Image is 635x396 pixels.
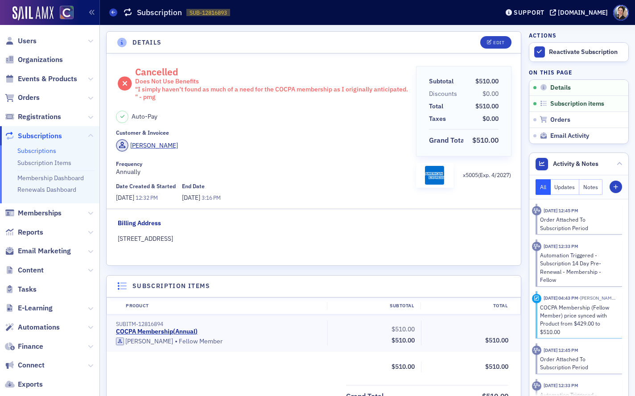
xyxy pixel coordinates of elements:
[429,135,467,146] div: Grand Total
[475,102,499,110] span: $510.00
[18,342,43,351] span: Finance
[5,342,43,351] a: Finance
[116,321,321,327] div: SUBITM-12816894
[135,86,410,101] div: "I simply haven’t found as much of a need for the COCPA membership as I originally anticipated. "...
[17,186,76,194] a: Renewals Dashboard
[18,36,37,46] span: Users
[540,215,616,232] div: Order Attached To Subscription Period
[202,194,221,201] span: 3:16 PM
[549,48,624,56] div: Reactivate Subscription
[550,9,611,16] button: [DOMAIN_NAME]
[120,302,327,309] div: Product
[429,89,457,99] div: Discounts
[135,78,410,86] div: Does Not Use Benefits
[544,243,578,249] time: 8/15/2025 12:33 PM
[550,100,604,108] span: Subscription items
[17,159,71,167] a: Subscription Items
[429,102,443,111] div: Total
[392,363,415,371] span: $510.00
[579,179,602,195] button: Notes
[18,112,61,122] span: Registrations
[17,147,56,155] a: Subscriptions
[429,114,449,124] span: Taxes
[118,234,510,243] div: [STREET_ADDRESS]
[550,132,589,140] span: Email Activity
[421,302,514,309] div: Total
[182,194,202,202] span: [DATE]
[182,183,205,190] div: End Date
[536,179,551,195] button: All
[130,141,178,150] div: [PERSON_NAME]
[540,303,616,336] div: COCPA Membership (Fellow Member) price synced with Product from $429.00 to $510.00
[18,131,62,141] span: Subscriptions
[550,116,570,124] span: Orders
[544,295,578,301] time: 4/28/2025 04:43 PM
[132,38,162,47] h4: Details
[532,346,541,355] div: Activity
[514,8,544,16] div: Support
[5,112,61,122] a: Registrations
[17,174,84,182] a: Membership Dashboard
[429,89,460,99] span: Discounts
[5,208,62,218] a: Memberships
[429,114,446,124] div: Taxes
[463,171,511,179] p: x 5005 (Exp. 4 / 2027 )
[5,303,53,313] a: E-Learning
[18,246,71,256] span: Email Marketing
[18,265,44,275] span: Content
[54,6,74,21] a: View Homepage
[558,8,608,16] div: [DOMAIN_NAME]
[578,295,616,301] span: Sheila Duggan
[18,208,62,218] span: Memberships
[18,322,60,332] span: Automations
[540,251,616,284] div: Automation Triggered - Subscription 14 Day Pre-Renewal - Membership - Fellow
[12,6,54,21] img: SailAMX
[116,161,142,167] div: Frequency
[18,303,53,313] span: E-Learning
[18,74,77,84] span: Events & Products
[5,322,60,332] a: Automations
[482,115,499,123] span: $0.00
[5,360,45,370] a: Connect
[532,206,541,215] div: Activity
[116,194,136,202] span: [DATE]
[132,281,210,291] h4: Subscription items
[118,219,161,228] div: Billing Address
[553,159,598,169] span: Activity & Notes
[5,379,43,389] a: Exports
[5,227,43,237] a: Reports
[5,93,40,103] a: Orders
[392,336,415,344] span: $510.00
[135,66,410,101] div: Cancelled
[429,102,446,111] span: Total
[493,40,504,45] div: Edit
[613,5,629,21] span: Profile
[116,183,176,190] div: Date Created & Started
[116,328,198,336] a: COCPA Membership(Annual)
[544,207,578,214] time: 8/30/2025 12:45 PM
[472,136,499,144] span: $510.00
[544,347,578,353] time: 8/30/2024 12:45 PM
[429,135,463,146] span: Grand Total
[529,68,629,76] h4: On this page
[480,36,511,49] button: Edit
[18,379,43,389] span: Exports
[18,55,63,65] span: Organizations
[5,131,62,141] a: Subscriptions
[532,381,541,391] div: Activity
[175,337,177,346] span: •
[116,139,178,152] a: [PERSON_NAME]
[425,166,444,185] img: amex
[136,194,158,201] span: 12:32 PM
[5,246,71,256] a: Email Marketing
[550,84,571,92] span: Details
[18,93,40,103] span: Orders
[60,6,74,20] img: SailAMX
[116,337,321,346] div: Fellow Member
[5,74,77,84] a: Events & Products
[485,336,508,344] span: $510.00
[18,227,43,237] span: Reports
[532,294,541,303] div: Activity
[532,242,541,251] div: Activity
